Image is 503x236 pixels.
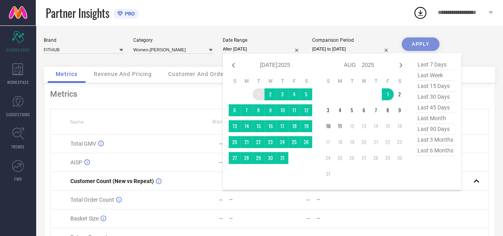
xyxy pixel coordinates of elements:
[370,104,382,116] td: Thu Aug 07 2025
[300,104,312,116] td: Sat Jul 12 2025
[7,79,29,85] span: WORKSPACE
[306,215,311,222] div: —
[346,136,358,148] td: Tue Aug 19 2025
[334,152,346,164] td: Mon Aug 25 2025
[264,136,276,148] td: Wed Jul 23 2025
[382,136,394,148] td: Fri Aug 22 2025
[382,120,394,132] td: Fri Aug 15 2025
[223,45,302,53] input: Select date range
[14,176,22,182] span: FWD
[241,78,252,84] th: Monday
[264,152,276,164] td: Wed Jul 30 2025
[382,152,394,164] td: Fri Aug 29 2025
[382,78,394,84] th: Friday
[276,78,288,84] th: Thursday
[241,120,252,132] td: Mon Jul 14 2025
[322,152,334,164] td: Sun Aug 24 2025
[322,78,334,84] th: Sunday
[229,152,241,164] td: Sun Jul 27 2025
[252,88,264,100] td: Tue Jul 01 2025
[416,59,455,70] span: last 7 days
[252,78,264,84] th: Tuesday
[276,120,288,132] td: Thu Jul 17 2025
[322,168,334,180] td: Sun Aug 31 2025
[394,136,406,148] td: Sat Aug 23 2025
[219,140,223,147] div: —
[219,159,223,166] div: —
[264,120,276,132] td: Wed Jul 16 2025
[276,136,288,148] td: Thu Jul 24 2025
[219,197,223,203] div: —
[223,37,302,43] div: Date Range
[370,120,382,132] td: Thu Aug 14 2025
[334,120,346,132] td: Mon Aug 11 2025
[322,120,334,132] td: Sun Aug 10 2025
[56,71,78,77] span: Metrics
[416,113,455,124] span: last month
[168,71,229,77] span: Customer And Orders
[334,136,346,148] td: Mon Aug 18 2025
[288,78,300,84] th: Friday
[394,104,406,116] td: Sat Aug 09 2025
[334,78,346,84] th: Monday
[50,89,489,99] div: Metrics
[6,47,30,53] span: SCORECARDS
[416,81,455,92] span: last 15 days
[11,144,25,150] span: TRENDS
[346,78,358,84] th: Tuesday
[123,11,135,17] span: PRO
[370,78,382,84] th: Thursday
[264,104,276,116] td: Wed Jul 09 2025
[241,136,252,148] td: Mon Jul 21 2025
[219,215,223,222] div: —
[317,216,357,221] div: —
[396,60,406,70] div: Next month
[264,78,276,84] th: Wednesday
[229,78,241,84] th: Sunday
[229,104,241,116] td: Sun Jul 06 2025
[252,104,264,116] td: Tue Jul 08 2025
[300,78,312,84] th: Saturday
[300,88,312,100] td: Sat Jul 05 2025
[358,104,370,116] td: Wed Aug 06 2025
[346,104,358,116] td: Tue Aug 05 2025
[416,70,455,81] span: last week
[264,88,276,100] td: Wed Jul 02 2025
[229,120,241,132] td: Sun Jul 13 2025
[416,102,455,113] span: last 45 days
[288,88,300,100] td: Fri Jul 04 2025
[358,136,370,148] td: Wed Aug 20 2025
[346,152,358,164] td: Tue Aug 26 2025
[394,78,406,84] th: Saturday
[70,178,154,184] span: Customer Count (New vs Repeat)
[241,104,252,116] td: Mon Jul 07 2025
[133,37,213,43] div: Category
[70,140,96,147] span: Total GMV
[322,136,334,148] td: Sun Aug 17 2025
[276,104,288,116] td: Thu Jul 10 2025
[229,60,238,70] div: Previous month
[306,197,311,203] div: —
[317,197,357,203] div: —
[252,152,264,164] td: Tue Jul 29 2025
[288,120,300,132] td: Fri Jul 18 2025
[394,120,406,132] td: Sat Aug 16 2025
[358,78,370,84] th: Wednesday
[229,216,269,221] div: —
[370,136,382,148] td: Thu Aug 21 2025
[276,152,288,164] td: Thu Jul 31 2025
[46,5,109,21] span: Partner Insights
[276,88,288,100] td: Thu Jul 03 2025
[44,37,123,43] div: Brand
[382,88,394,100] td: Fri Aug 01 2025
[300,120,312,132] td: Sat Jul 19 2025
[416,145,455,156] span: last 6 months
[416,124,455,135] span: last 90 days
[413,6,427,20] div: Open download list
[6,111,30,117] span: SUGGESTIONS
[94,71,152,77] span: Revenue And Pricing
[382,104,394,116] td: Fri Aug 08 2025
[70,197,114,203] span: Total Order Count
[312,37,392,43] div: Comparison Period
[229,197,269,203] div: —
